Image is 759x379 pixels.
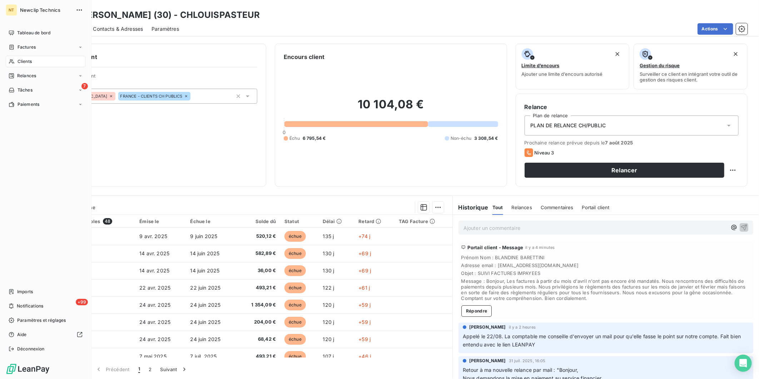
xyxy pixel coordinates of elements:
[63,9,260,21] h3: CH [PERSON_NAME] (30) - CHLOUISPASTEUR
[242,267,276,274] span: 36,00 €
[190,319,221,325] span: 24 juin 2025
[138,366,140,373] span: 1
[582,205,610,210] span: Portail client
[323,302,334,308] span: 120 j
[18,58,32,65] span: Clients
[358,218,390,224] div: Retard
[461,278,750,301] span: Message : Bonjour, Les factures à partir du mois d'avril n'ont pas encore été mandatés. Nous renc...
[152,25,179,33] span: Paramètres
[323,218,350,224] div: Délai
[698,23,733,35] button: Actions
[144,362,156,377] button: 2
[474,135,498,142] span: 3 308,54 €
[492,205,503,210] span: Tout
[17,30,50,36] span: Tableau de bord
[18,44,36,50] span: Factures
[358,233,370,239] span: +74 j
[399,218,448,224] div: TAG Facture
[284,265,306,276] span: échue
[242,284,276,291] span: 493,21 €
[190,218,234,224] div: Échue le
[323,336,334,342] span: 120 j
[525,163,724,178] button: Relancer
[190,302,221,308] span: 24 juin 2025
[103,218,112,225] span: 48
[190,336,221,342] span: 24 juin 2025
[17,303,43,309] span: Notifications
[284,300,306,310] span: échue
[190,93,196,99] input: Ajouter une valeur
[242,301,276,309] span: 1 354,09 €
[284,53,324,61] h6: Encours client
[6,41,85,53] a: Factures
[139,233,167,239] span: 9 avr. 2025
[91,362,134,377] button: Précédent
[358,267,371,274] span: +69 j
[17,317,66,324] span: Paramètres et réglages
[20,7,71,13] span: Newclip Technics
[509,359,546,363] span: 31 juil. 2025, 16:05
[469,358,506,364] span: [PERSON_NAME]
[6,329,85,340] a: Aide
[323,233,334,239] span: 135 j
[323,250,334,256] span: 130 j
[323,353,334,359] span: 107 j
[522,71,603,77] span: Ajouter une limite d’encours autorisé
[6,363,50,375] img: Logo LeanPay
[242,218,276,224] div: Solde dû
[76,299,88,305] span: +99
[535,150,554,156] span: Niveau 3
[139,285,170,291] span: 22 avr. 2025
[242,336,276,343] span: 68,42 €
[358,285,370,291] span: +61 j
[453,203,488,212] h6: Historique
[461,262,750,268] span: Adresse email : [EMAIL_ADDRESS][DOMAIN_NAME]
[531,122,606,129] span: PLAN DE RELANCE CH/PUBLIC
[284,351,306,362] span: échue
[463,333,743,348] span: Appelé le 22/08. La comptable me conseille d'envoyer un mail pour qu'elle fasse le point sur notr...
[190,233,218,239] span: 9 juin 2025
[6,99,85,110] a: Paiements
[139,218,182,224] div: Émise le
[17,289,33,295] span: Imports
[43,53,257,61] h6: Informations client
[323,285,334,291] span: 122 j
[6,315,85,326] a: Paramètres et réglages
[190,267,220,274] span: 14 juin 2025
[323,319,334,325] span: 120 j
[284,218,314,224] div: Statut
[461,255,750,260] span: Prénom Nom : BLANDINE BARETTINI
[303,135,326,142] span: 6 795,54 €
[120,94,183,98] span: FRANCE - CLIENTS CH PUBLICS
[81,83,88,89] span: 7
[156,362,192,377] button: Suivant
[640,71,741,83] span: Surveiller ce client en intégrant votre outil de gestion des risques client.
[190,285,221,291] span: 22 juin 2025
[139,336,170,342] span: 24 avr. 2025
[139,250,169,256] span: 14 avr. 2025
[242,353,276,360] span: 493,21 €
[242,319,276,326] span: 204,00 €
[6,70,85,82] a: Relances
[358,250,371,256] span: +69 j
[6,56,85,67] a: Clients
[139,353,167,359] span: 7 mai 2025
[56,218,131,225] div: Pièces comptables
[6,286,85,297] a: Imports
[451,135,471,142] span: Non-échu
[6,27,85,39] a: Tableau de bord
[284,231,306,242] span: échue
[139,319,170,325] span: 24 avr. 2025
[525,245,555,250] span: il y a 4 minutes
[190,353,217,359] span: 7 juil. 2025
[139,267,169,274] span: 14 avr. 2025
[283,129,286,135] span: 0
[284,97,498,119] h2: 10 104,08 €
[18,101,39,108] span: Paiements
[242,233,276,240] span: 520,12 €
[139,302,170,308] span: 24 avr. 2025
[242,250,276,257] span: 582,89 €
[735,355,752,372] div: Open Intercom Messenger
[605,140,633,146] span: 7 août 2025
[516,44,630,89] button: Limite d’encoursAjouter une limite d’encours autorisé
